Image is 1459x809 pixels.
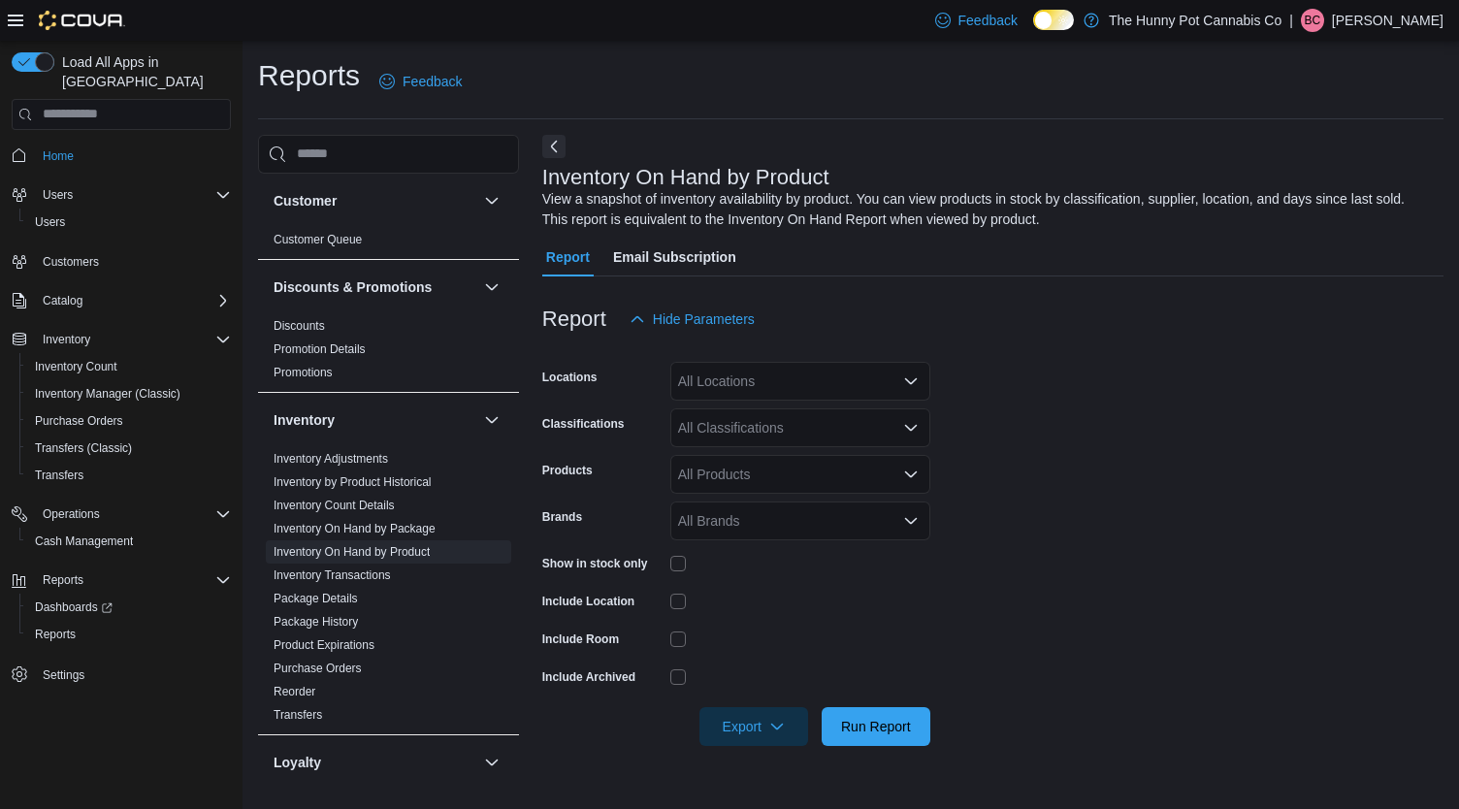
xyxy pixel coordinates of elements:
span: Transfers (Classic) [27,437,231,460]
button: Inventory [35,328,98,351]
a: Inventory by Product Historical [274,475,432,489]
button: Users [35,183,81,207]
span: Report [546,238,590,276]
button: Inventory Count [19,353,239,380]
span: Users [35,214,65,230]
span: Operations [43,506,100,522]
span: Inventory Count [35,359,117,374]
span: Transfers [274,707,322,723]
a: Promotions [274,366,333,379]
h3: Inventory [274,410,335,430]
span: Cash Management [27,530,231,553]
h1: Reports [258,56,360,95]
div: Inventory [258,447,519,734]
a: Users [27,210,73,234]
span: Users [27,210,231,234]
span: Customers [43,254,99,270]
a: Transfers (Classic) [27,437,140,460]
span: Purchase Orders [35,413,123,429]
a: Product Expirations [274,638,374,652]
button: Loyalty [274,753,476,772]
a: Inventory Manager (Classic) [27,382,188,405]
input: Dark Mode [1033,10,1074,30]
span: Transfers (Classic) [35,440,132,456]
span: Reports [27,623,231,646]
p: The Hunny Pot Cannabis Co [1109,9,1281,32]
a: Home [35,145,81,168]
button: Inventory Manager (Classic) [19,380,239,407]
span: BC [1305,9,1321,32]
button: Run Report [822,707,930,746]
a: Inventory Adjustments [274,452,388,466]
span: Inventory On Hand by Product [274,544,430,560]
a: Transfers [27,464,91,487]
a: Feedback [372,62,470,101]
span: Dashboards [27,596,231,619]
span: Feedback [958,11,1018,30]
button: Customers [4,247,239,275]
button: Next [542,135,566,158]
label: Classifications [542,416,625,432]
button: Operations [35,502,108,526]
a: Package Details [274,592,358,605]
a: Reorder [274,685,315,698]
nav: Complex example [12,134,231,739]
h3: Discounts & Promotions [274,277,432,297]
span: Inventory Manager (Classic) [27,382,231,405]
button: Inventory [274,410,476,430]
span: Inventory Manager (Classic) [35,386,180,402]
span: Settings [43,667,84,683]
button: Reports [19,621,239,648]
label: Locations [542,370,598,385]
a: Purchase Orders [27,409,131,433]
span: Inventory [43,332,90,347]
span: Transfers [35,468,83,483]
label: Show in stock only [542,556,648,571]
span: Reorder [274,684,315,699]
label: Include Room [542,631,619,647]
a: Cash Management [27,530,141,553]
a: Settings [35,663,92,687]
h3: Loyalty [274,753,321,772]
span: Export [711,707,796,746]
span: Dark Mode [1033,30,1034,31]
button: Operations [4,501,239,528]
button: Reports [35,568,91,592]
span: Customer Queue [274,232,362,247]
button: Catalog [4,287,239,314]
button: Cash Management [19,528,239,555]
a: Purchase Orders [274,662,362,675]
button: Inventory [4,326,239,353]
span: Customers [35,249,231,274]
a: Transfers [274,708,322,722]
h3: Report [542,307,606,331]
label: Include Archived [542,669,635,685]
div: View a snapshot of inventory availability by product. You can view products in stock by classific... [542,189,1434,230]
a: Inventory Count Details [274,499,395,512]
button: Discounts & Promotions [480,275,503,299]
button: Transfers [19,462,239,489]
span: Inventory [35,328,231,351]
button: Open list of options [903,373,919,389]
span: Inventory On Hand by Package [274,521,436,536]
button: Transfers (Classic) [19,435,239,462]
span: Operations [35,502,231,526]
button: Inventory [480,408,503,432]
label: Products [542,463,593,478]
button: Customer [480,189,503,212]
span: Inventory by Product Historical [274,474,432,490]
label: Include Location [542,594,634,609]
button: Loyalty [480,751,503,774]
span: Home [43,148,74,164]
span: Hide Parameters [653,309,755,329]
span: Promotions [274,365,333,380]
span: Cash Management [35,534,133,549]
a: Inventory Transactions [274,568,391,582]
span: Inventory Count [27,355,231,378]
span: Inventory Count Details [274,498,395,513]
button: Reports [4,566,239,594]
span: Transfers [27,464,231,487]
span: Package Details [274,591,358,606]
button: Customer [274,191,476,210]
a: Dashboards [19,594,239,621]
